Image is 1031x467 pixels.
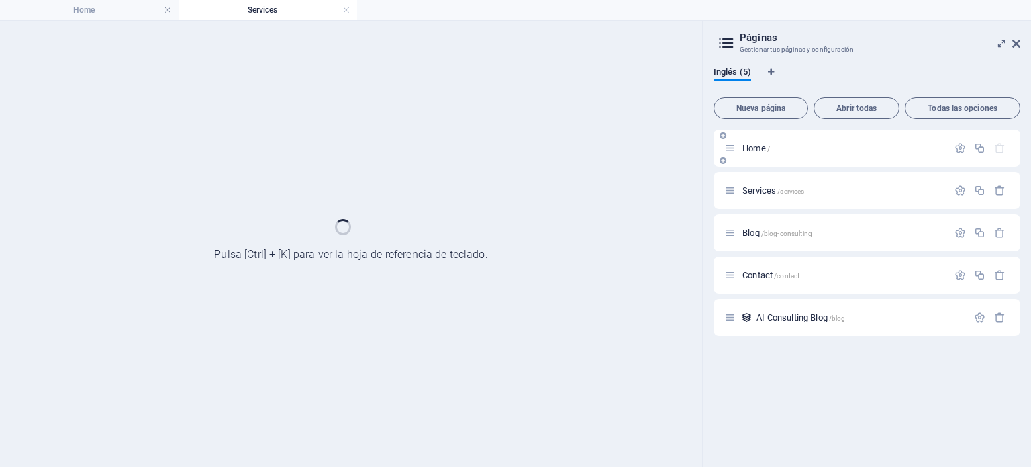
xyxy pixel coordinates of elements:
span: Haz clic para abrir la página [742,270,799,280]
span: Nueva página [720,104,802,112]
div: Services/services [738,186,948,195]
div: AI Consulting Blog/blog [752,313,967,322]
span: / [767,145,770,153]
button: Todas las opciones [905,97,1020,119]
span: Haz clic para abrir la página [742,228,812,238]
div: Este diseño se usa como una plantilla para todos los elementos (como por ejemplo un post de un bl... [741,312,752,323]
div: Pestañas de idiomas [714,67,1020,92]
div: Duplicar [974,269,985,281]
div: Eliminar [994,185,1005,196]
div: Configuración [954,142,966,154]
button: Abrir todas [814,97,899,119]
span: Todas las opciones [911,104,1014,112]
span: Inglés (5) [714,64,751,83]
span: Haz clic para abrir la página [742,143,770,153]
span: /contact [774,272,799,280]
div: Duplicar [974,185,985,196]
div: Contact/contact [738,271,948,280]
span: /blog [829,314,846,322]
span: /services [777,187,804,195]
div: Home/ [738,144,948,153]
div: Blog/blog-consulting [738,228,948,237]
span: Abrir todas [820,104,893,112]
h2: Páginas [740,32,1020,44]
div: Eliminar [994,227,1005,239]
div: Eliminar [994,312,1005,323]
div: Duplicar [974,227,985,239]
div: Duplicar [974,142,985,154]
h3: Gestionar tus páginas y configuración [740,44,993,56]
div: Configuración [974,312,985,323]
span: Haz clic para abrir la página [756,312,845,323]
button: Nueva página [714,97,808,119]
span: /blog-consulting [761,230,812,237]
div: Configuración [954,269,966,281]
h4: Services [179,3,357,17]
div: Eliminar [994,269,1005,281]
div: La página principal no puede eliminarse [994,142,1005,154]
span: Haz clic para abrir la página [742,185,804,196]
div: Configuración [954,227,966,239]
div: Configuración [954,185,966,196]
